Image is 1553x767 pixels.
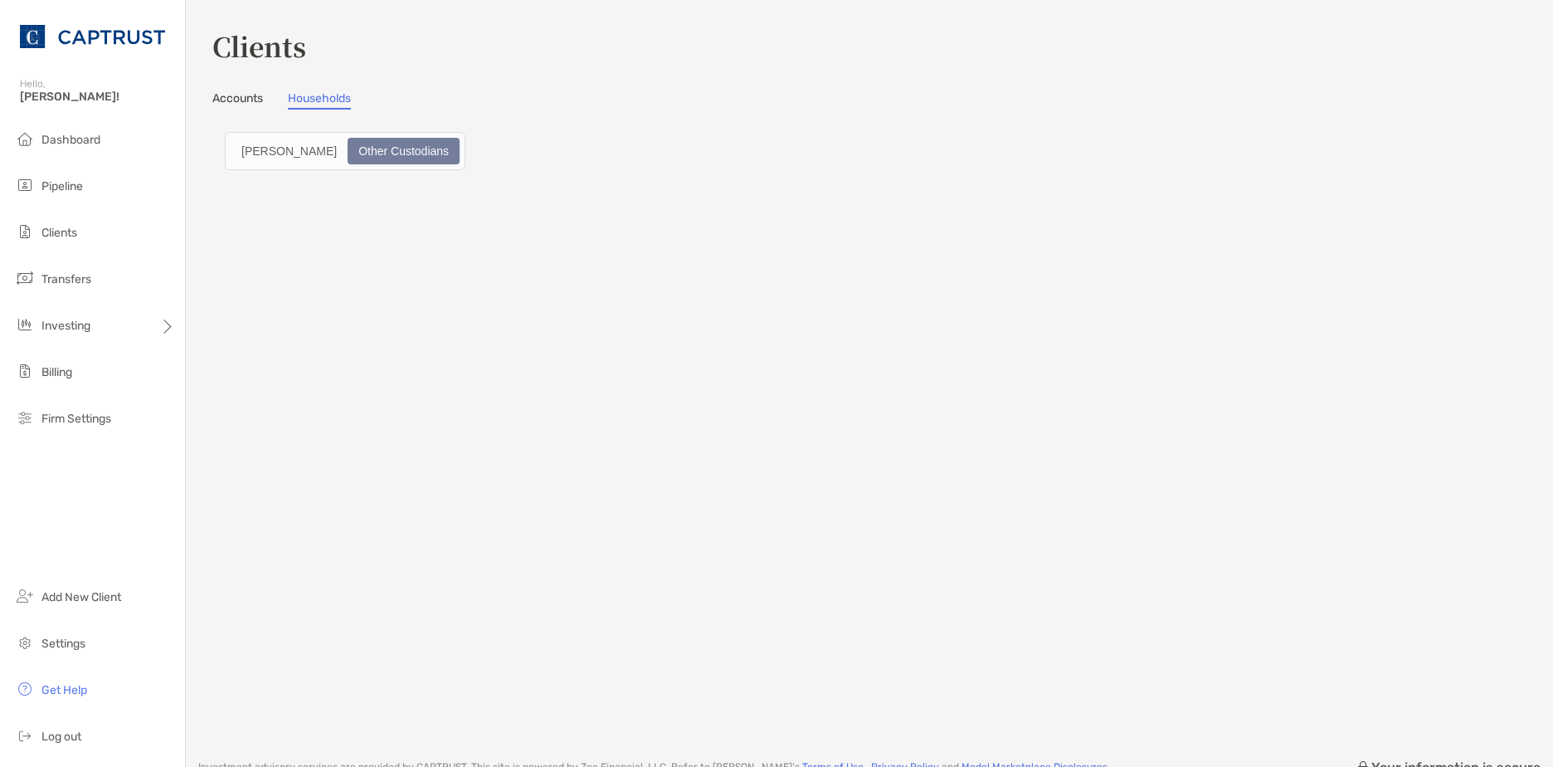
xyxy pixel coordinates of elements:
img: clients icon [15,222,35,242]
div: Other Custodians [349,139,458,163]
span: Billing [41,365,72,379]
a: Accounts [212,91,263,110]
a: Households [288,91,351,110]
img: settings icon [15,633,35,652]
span: Transfers [41,272,91,286]
span: Investing [41,319,90,333]
span: [PERSON_NAME]! [20,90,175,104]
img: dashboard icon [15,129,35,149]
img: CAPTRUST Logo [20,7,165,66]
div: segmented control [225,132,465,170]
img: logout icon [15,725,35,745]
img: transfers icon [15,268,35,288]
span: Clients [41,226,77,240]
span: Get Help [41,683,87,697]
img: pipeline icon [15,175,35,195]
img: billing icon [15,361,35,381]
img: add_new_client icon [15,586,35,606]
span: Log out [41,730,81,744]
span: Firm Settings [41,412,111,426]
img: investing icon [15,315,35,335]
div: Zoe [232,139,346,163]
span: Dashboard [41,133,100,147]
span: Pipeline [41,179,83,193]
span: Settings [41,637,85,651]
h3: Clients [212,27,1526,65]
span: Add New Client [41,590,121,604]
img: firm-settings icon [15,408,35,427]
img: get-help icon [15,679,35,699]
